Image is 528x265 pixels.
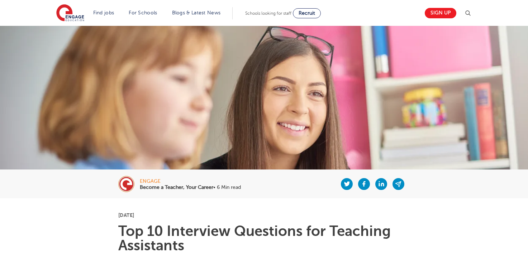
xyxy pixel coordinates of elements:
a: For Schools [129,10,157,15]
a: Find jobs [93,10,114,15]
p: • 6 Min read [140,185,241,190]
p: [DATE] [118,213,410,218]
h1: Top 10 Interview Questions for Teaching Assistants [118,224,410,253]
div: engage [140,179,241,184]
a: Recruit [293,8,321,18]
span: Schools looking for staff [245,11,291,16]
a: Sign up [425,8,456,18]
span: Recruit [299,10,315,16]
img: Engage Education [56,4,84,22]
b: Become a Teacher, Your Career [140,185,213,190]
a: Blogs & Latest News [172,10,221,15]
